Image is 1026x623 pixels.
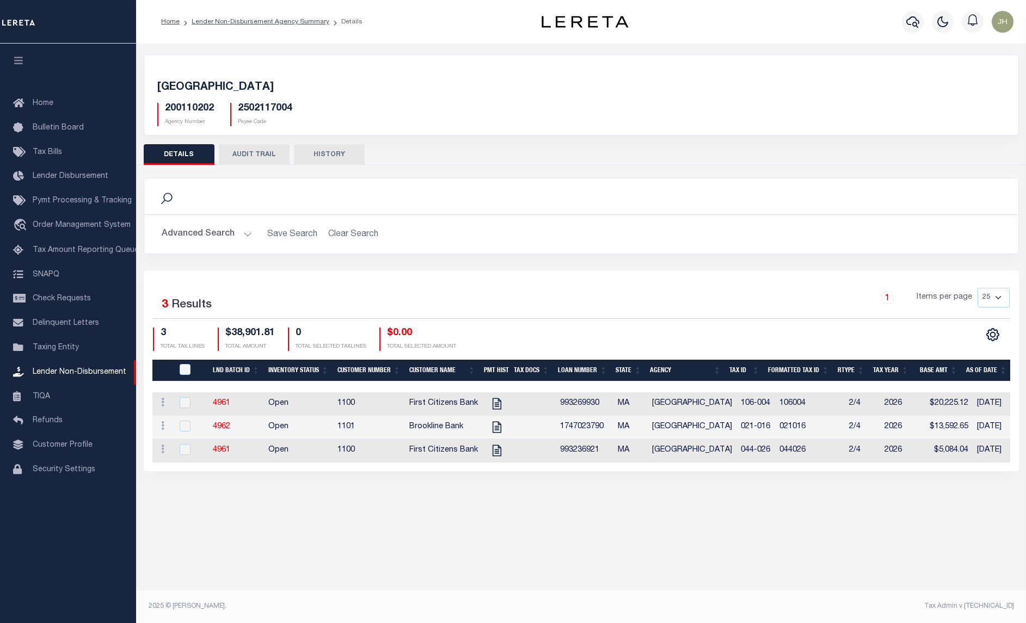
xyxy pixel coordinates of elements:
[845,439,880,462] td: 2/4
[162,299,168,311] span: 3
[333,416,405,439] td: 1101
[646,360,725,382] th: Agency: activate to sort column ascending
[33,417,63,424] span: Refunds
[613,392,648,416] td: MA
[556,439,613,462] td: 993236921
[973,439,1022,462] td: [DATE]
[33,368,126,376] span: Lender Non-Disbursement
[613,439,648,462] td: MA
[611,360,646,382] th: State: activate to sort column ascending
[405,392,482,416] td: First Citizens Bank
[140,601,581,611] div: 2025 © [PERSON_NAME].
[764,360,833,382] th: Formatted Tax Id: activate to sort column ascending
[33,100,53,107] span: Home
[264,360,333,382] th: Inventory Status: activate to sort column ascending
[264,439,333,462] td: Open
[152,360,173,382] th: &nbsp;&nbsp;&nbsp;&nbsp;&nbsp;&nbsp;&nbsp;&nbsp;&nbsp;&nbsp;
[296,328,366,340] h4: 0
[157,82,274,93] span: [GEOGRAPHIC_DATA]
[880,416,924,439] td: 2026
[924,392,973,416] td: $20,225.12
[869,360,913,382] th: Tax Year: activate to sort column ascending
[648,416,736,439] td: [GEOGRAPHIC_DATA]
[845,416,880,439] td: 2/4
[405,360,480,382] th: Customer Name: activate to sort column ascending
[238,103,292,115] h5: 2502117004
[480,360,509,382] th: Pmt Hist
[917,292,972,304] span: Items per page
[556,416,613,439] td: 1747023790
[736,416,775,439] td: 021-016
[173,360,208,382] th: QID
[405,416,482,439] td: Brookline Bank
[333,360,405,382] th: Customer Number: activate to sort column ascending
[33,319,99,327] span: Delinquent Letters
[775,416,845,439] td: 021016
[648,392,736,416] td: [GEOGRAPHIC_DATA]
[775,439,845,462] td: 044026
[554,360,611,382] th: Loan Number: activate to sort column ascending
[161,18,180,25] a: Home
[171,297,212,314] label: Results
[213,423,230,430] a: 4962
[162,224,252,245] button: Advanced Search
[736,392,775,416] td: 106-004
[845,392,880,416] td: 2/4
[881,292,893,304] a: 1
[992,11,1013,33] img: svg+xml;base64,PHN2ZyB4bWxucz0iaHR0cDovL3d3dy53My5vcmcvMjAwMC9zdmciIHBvaW50ZXItZXZlbnRzPSJub25lIi...
[648,439,736,462] td: [GEOGRAPHIC_DATA]
[33,392,50,400] span: TIQA
[509,360,554,382] th: Tax Docs: activate to sort column ascending
[833,360,869,382] th: RType: activate to sort column ascending
[264,392,333,416] td: Open
[33,197,132,205] span: Pymt Processing & Tracking
[13,219,30,233] i: travel_explore
[296,343,366,351] p: TOTAL SELECTED TAXLINES
[33,270,59,278] span: SNAPQ
[225,343,275,351] p: TOTAL AMOUNT
[165,103,214,115] h5: 200110202
[161,343,205,351] p: TOTAL TAX LINES
[556,392,613,416] td: 993269930
[219,144,290,165] button: AUDIT TRAIL
[208,360,264,382] th: LND Batch ID: activate to sort column ascending
[962,360,1011,382] th: As Of Date: activate to sort column ascending
[613,416,648,439] td: MA
[589,601,1014,611] div: Tax Admin v.[TECHNICAL_ID]
[294,144,365,165] button: HISTORY
[225,328,275,340] h4: $38,901.81
[33,295,91,303] span: Check Requests
[542,16,629,28] img: logo-dark.svg
[387,328,456,340] h4: $0.00
[333,439,405,462] td: 1100
[161,328,205,340] h4: 3
[213,399,230,407] a: 4961
[33,172,108,180] span: Lender Disbursement
[913,360,962,382] th: Base Amt: activate to sort column ascending
[192,18,329,25] a: Lender Non-Disbursement Agency Summary
[144,144,214,165] button: DETAILS
[924,416,973,439] td: $13,592.65
[264,416,333,439] td: Open
[880,439,924,462] td: 2026
[924,439,973,462] td: $5,084.04
[973,392,1022,416] td: [DATE]
[775,392,845,416] td: 106004
[333,392,405,416] td: 1100
[33,221,131,229] span: Order Management System
[973,416,1022,439] td: [DATE]
[33,124,84,132] span: Bulletin Board
[238,118,292,126] p: Payee Code
[33,441,93,449] span: Customer Profile
[736,439,775,462] td: 044-026
[725,360,764,382] th: Tax Id: activate to sort column ascending
[329,17,363,27] li: Details
[33,344,79,351] span: Taxing Entity
[33,149,62,156] span: Tax Bills
[387,343,456,351] p: TOTAL SELECTED AMOUNT
[33,246,139,254] span: Tax Amount Reporting Queue
[405,439,482,462] td: First Citizens Bank
[33,466,95,473] span: Security Settings
[165,118,214,126] p: Agency Number
[880,392,924,416] td: 2026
